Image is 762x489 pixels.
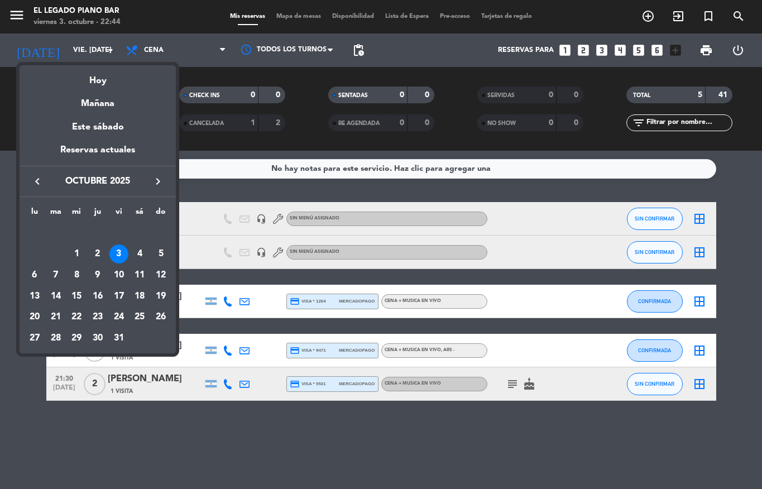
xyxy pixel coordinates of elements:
[47,174,148,189] span: octubre 2025
[108,306,130,328] td: 24 de octubre de 2025
[87,328,108,349] td: 30 de octubre de 2025
[109,329,128,348] div: 31
[150,265,171,286] td: 12 de octubre de 2025
[66,328,87,349] td: 29 de octubre de 2025
[87,205,108,223] th: jueves
[108,286,130,307] td: 17 de octubre de 2025
[66,243,87,265] td: 1 de octubre de 2025
[20,112,176,143] div: Este sábado
[67,244,86,263] div: 1
[151,308,170,327] div: 26
[88,329,107,348] div: 30
[130,287,149,306] div: 18
[150,243,171,265] td: 5 de octubre de 2025
[66,306,87,328] td: 22 de octubre de 2025
[87,243,108,265] td: 2 de octubre de 2025
[88,287,107,306] div: 16
[24,205,45,223] th: lunes
[87,265,108,286] td: 9 de octubre de 2025
[25,266,44,285] div: 6
[130,308,149,327] div: 25
[46,329,65,348] div: 28
[88,244,107,263] div: 2
[108,243,130,265] td: 3 de octubre de 2025
[67,308,86,327] div: 22
[150,306,171,328] td: 26 de octubre de 2025
[25,308,44,327] div: 20
[45,328,66,349] td: 28 de octubre de 2025
[24,328,45,349] td: 27 de octubre de 2025
[87,286,108,307] td: 16 de octubre de 2025
[20,143,176,166] div: Reservas actuales
[66,205,87,223] th: miércoles
[151,266,170,285] div: 12
[109,287,128,306] div: 17
[24,265,45,286] td: 6 de octubre de 2025
[45,265,66,286] td: 7 de octubre de 2025
[130,306,151,328] td: 25 de octubre de 2025
[130,266,149,285] div: 11
[130,205,151,223] th: sábado
[46,266,65,285] div: 7
[24,306,45,328] td: 20 de octubre de 2025
[24,223,171,244] td: OCT.
[109,308,128,327] div: 24
[66,265,87,286] td: 8 de octubre de 2025
[46,287,65,306] div: 14
[150,286,171,307] td: 19 de octubre de 2025
[151,175,165,188] i: keyboard_arrow_right
[88,308,107,327] div: 23
[25,287,44,306] div: 13
[130,265,151,286] td: 11 de octubre de 2025
[20,65,176,88] div: Hoy
[150,205,171,223] th: domingo
[66,286,87,307] td: 15 de octubre de 2025
[130,243,151,265] td: 4 de octubre de 2025
[31,175,44,188] i: keyboard_arrow_left
[45,205,66,223] th: martes
[46,308,65,327] div: 21
[151,244,170,263] div: 5
[67,266,86,285] div: 8
[151,287,170,306] div: 19
[27,174,47,189] button: keyboard_arrow_left
[45,306,66,328] td: 21 de octubre de 2025
[88,266,107,285] div: 9
[87,306,108,328] td: 23 de octubre de 2025
[130,286,151,307] td: 18 de octubre de 2025
[67,287,86,306] div: 15
[109,244,128,263] div: 3
[108,328,130,349] td: 31 de octubre de 2025
[45,286,66,307] td: 14 de octubre de 2025
[24,286,45,307] td: 13 de octubre de 2025
[108,265,130,286] td: 10 de octubre de 2025
[109,266,128,285] div: 10
[25,329,44,348] div: 27
[67,329,86,348] div: 29
[130,244,149,263] div: 4
[108,205,130,223] th: viernes
[20,88,176,111] div: Mañana
[148,174,168,189] button: keyboard_arrow_right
